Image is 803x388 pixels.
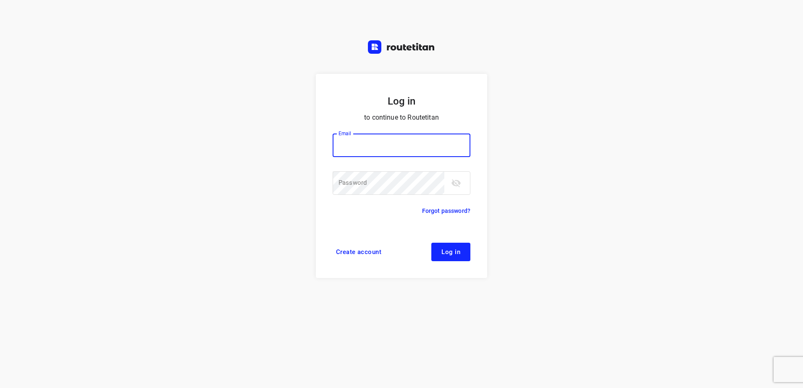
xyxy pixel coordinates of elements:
[333,112,470,123] p: to continue to Routetitan
[368,40,435,56] a: Routetitan
[333,243,385,261] a: Create account
[441,249,460,255] span: Log in
[368,40,435,54] img: Routetitan
[422,206,470,216] a: Forgot password?
[333,94,470,108] h5: Log in
[448,175,464,191] button: toggle password visibility
[336,249,381,255] span: Create account
[431,243,470,261] button: Log in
